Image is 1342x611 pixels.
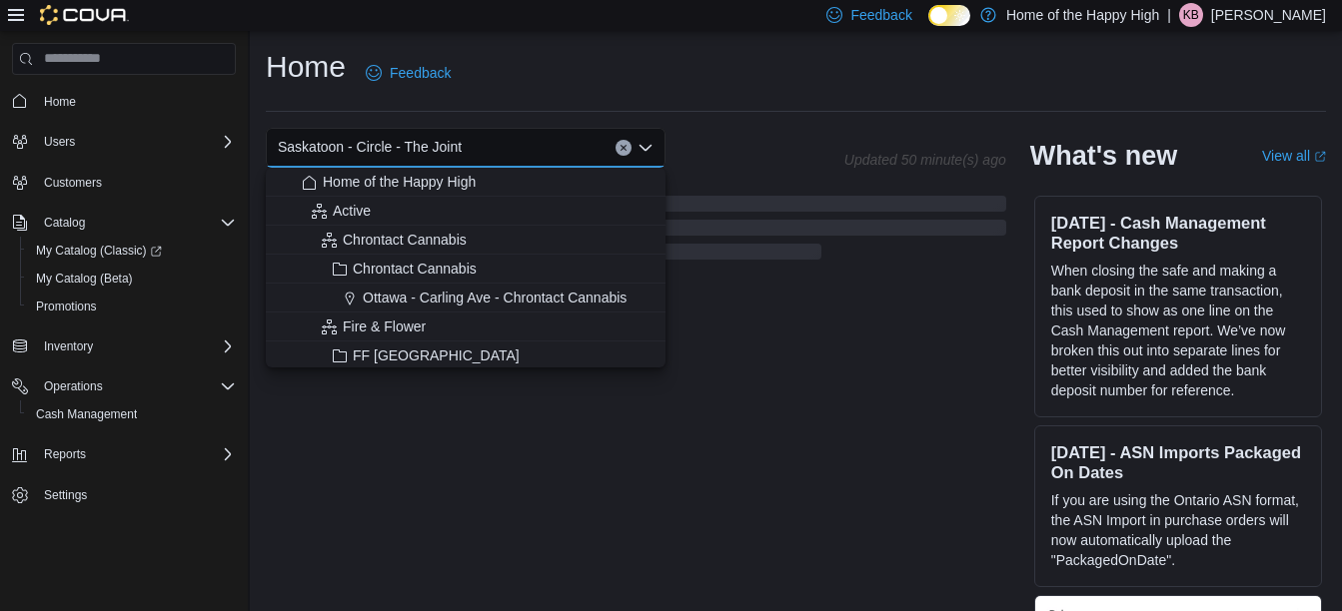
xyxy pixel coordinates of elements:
[353,345,520,365] span: FF [GEOGRAPHIC_DATA]
[390,63,451,83] span: Feedback
[4,87,244,116] button: Home
[1051,490,1305,570] p: If you are using the Ontario ASN format, the ASN Import in purchase orders will now automatically...
[36,170,236,195] span: Customers
[36,271,133,287] span: My Catalog (Beta)
[44,338,93,354] span: Inventory
[4,372,244,400] button: Operations
[36,90,84,114] a: Home
[40,5,129,25] img: Cova
[28,402,145,426] a: Cash Management
[1051,213,1305,253] h3: [DATE] - Cash Management Report Changes
[36,374,111,398] button: Operations
[28,239,170,263] a: My Catalog (Classic)
[4,128,244,156] button: Users
[20,293,244,320] button: Promotions
[278,135,462,159] span: Saskatoon - Circle - The Joint
[36,130,83,154] button: Users
[1179,3,1203,27] div: Karlen Boucher
[20,265,244,293] button: My Catalog (Beta)
[266,168,666,197] button: Home of the Happy High
[4,168,244,197] button: Customers
[44,446,86,462] span: Reports
[44,134,75,150] span: Users
[266,47,346,87] h1: Home
[4,440,244,468] button: Reports
[12,79,236,562] nav: Complex example
[928,5,970,26] input: Dark Mode
[36,442,94,466] button: Reports
[343,230,467,250] span: Chrontact Cannabis
[266,226,666,255] button: Chrontact Cannabis
[333,201,371,221] span: Active
[36,243,162,259] span: My Catalog (Classic)
[36,89,236,114] span: Home
[28,295,236,318] span: Promotions
[616,140,632,156] button: Clear input
[4,332,244,360] button: Inventory
[36,211,93,235] button: Catalog
[1167,3,1171,27] p: |
[928,26,929,27] span: Dark Mode
[850,5,911,25] span: Feedback
[36,171,110,195] a: Customers
[28,239,236,263] span: My Catalog (Classic)
[36,299,97,314] span: Promotions
[266,312,666,341] button: Fire & Flower
[36,211,236,235] span: Catalog
[353,259,477,279] span: Chrontact Cannabis
[358,53,459,93] a: Feedback
[36,442,236,466] span: Reports
[363,288,627,307] span: Ottawa - Carling Ave - Chrontact Cannabis
[36,334,236,358] span: Inventory
[36,374,236,398] span: Operations
[266,341,666,370] button: FF [GEOGRAPHIC_DATA]
[44,487,87,503] span: Settings
[44,94,76,110] span: Home
[44,175,102,191] span: Customers
[28,402,236,426] span: Cash Management
[36,482,236,507] span: Settings
[844,152,1006,168] p: Updated 50 minute(s) ago
[1314,151,1326,163] svg: External link
[1262,148,1326,164] a: View allExternal link
[36,406,137,422] span: Cash Management
[266,255,666,284] button: Chrontact Cannabis
[44,378,103,394] span: Operations
[36,130,236,154] span: Users
[36,334,101,358] button: Inventory
[1211,3,1326,27] p: [PERSON_NAME]
[1051,442,1305,482] h3: [DATE] - ASN Imports Packaged On Dates
[266,284,666,312] button: Ottawa - Carling Ave - Chrontact Cannabis
[1183,3,1199,27] span: KB
[36,483,95,507] a: Settings
[1006,3,1159,27] p: Home of the Happy High
[323,172,476,192] span: Home of the Happy High
[28,295,105,318] a: Promotions
[44,215,85,231] span: Catalog
[28,267,236,291] span: My Catalog (Beta)
[4,209,244,237] button: Catalog
[266,197,666,226] button: Active
[4,480,244,509] button: Settings
[1051,261,1305,400] p: When closing the safe and making a bank deposit in the same transaction, this used to show as one...
[343,316,426,336] span: Fire & Flower
[20,400,244,428] button: Cash Management
[1030,140,1177,172] h2: What's new
[20,237,244,265] a: My Catalog (Classic)
[28,267,141,291] a: My Catalog (Beta)
[638,140,654,156] button: Close list of options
